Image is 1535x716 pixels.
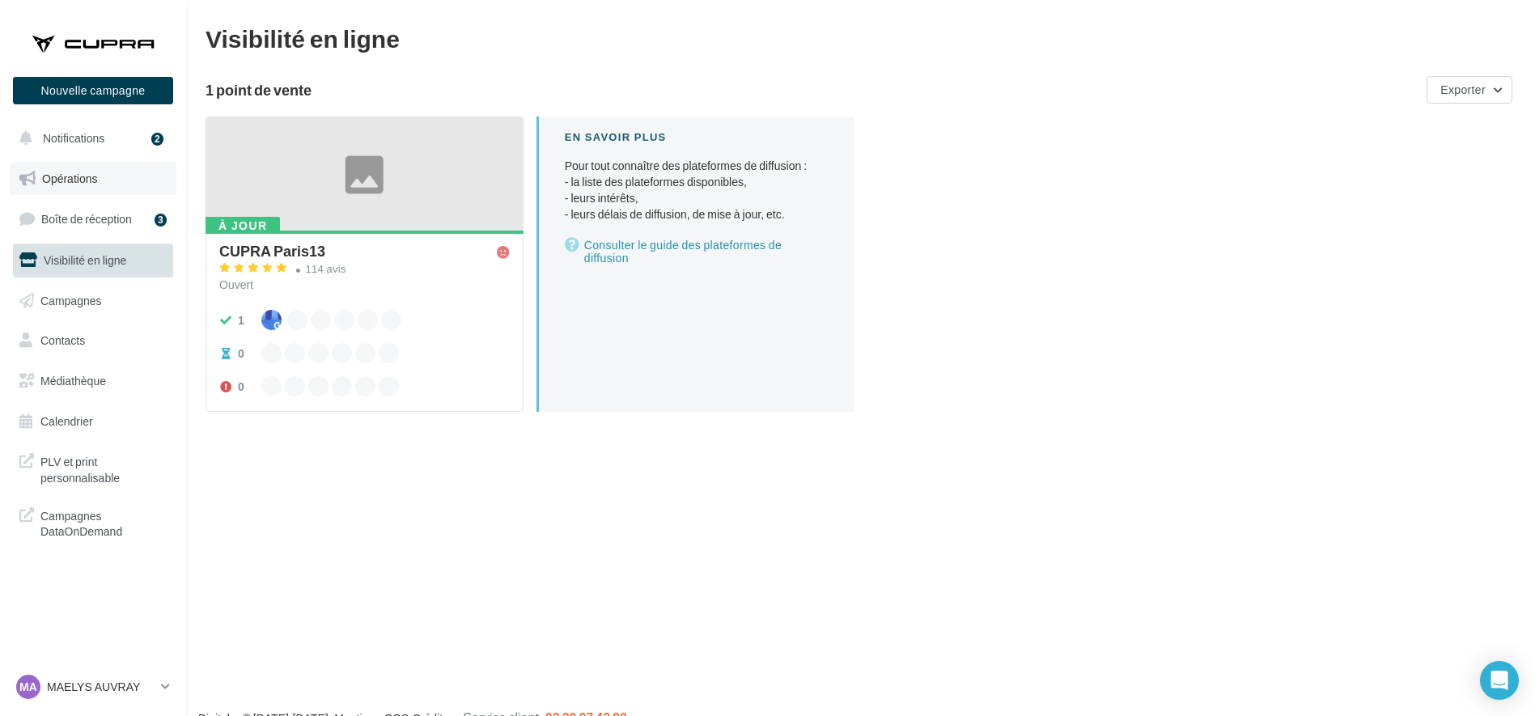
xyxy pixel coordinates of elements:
[10,364,176,398] a: Médiathèque
[10,405,176,438] a: Calendrier
[10,444,176,492] a: PLV et print personnalisable
[40,414,93,428] span: Calendrier
[40,505,167,540] span: Campagnes DataOnDemand
[40,451,167,485] span: PLV et print personnalisable
[219,278,253,291] span: Ouvert
[1480,661,1519,700] div: Open Intercom Messenger
[238,345,244,362] div: 0
[13,672,173,702] a: MA MAELYS AUVRAY
[219,244,325,258] div: CUPRA Paris13
[10,284,176,318] a: Campagnes
[10,121,170,155] button: Notifications 2
[41,212,132,226] span: Boîte de réception
[47,679,155,695] p: MAELYS AUVRAY
[206,217,280,235] div: À jour
[1440,83,1486,96] span: Exporter
[40,333,85,347] span: Contacts
[219,261,510,280] a: 114 avis
[565,158,829,222] p: Pour tout connaître des plateformes de diffusion :
[565,206,829,222] li: - leurs délais de diffusion, de mise à jour, etc.
[43,131,104,145] span: Notifications
[42,172,97,185] span: Opérations
[40,293,102,307] span: Campagnes
[306,264,346,274] div: 114 avis
[10,162,176,196] a: Opérations
[13,77,173,104] button: Nouvelle campagne
[565,174,829,190] li: - la liste des plateformes disponibles,
[565,190,829,206] li: - leurs intérêts,
[1427,76,1512,104] button: Exporter
[565,235,829,268] a: Consulter le guide des plateformes de diffusion
[238,379,244,395] div: 0
[206,26,1516,50] div: Visibilité en ligne
[238,312,244,328] div: 1
[19,679,37,695] span: MA
[155,214,167,227] div: 3
[40,374,106,388] span: Médiathèque
[10,244,176,278] a: Visibilité en ligne
[10,324,176,358] a: Contacts
[10,201,176,236] a: Boîte de réception3
[44,253,126,267] span: Visibilité en ligne
[10,498,176,546] a: Campagnes DataOnDemand
[151,133,163,146] div: 2
[206,83,1420,97] div: 1 point de vente
[565,129,829,145] div: En savoir plus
